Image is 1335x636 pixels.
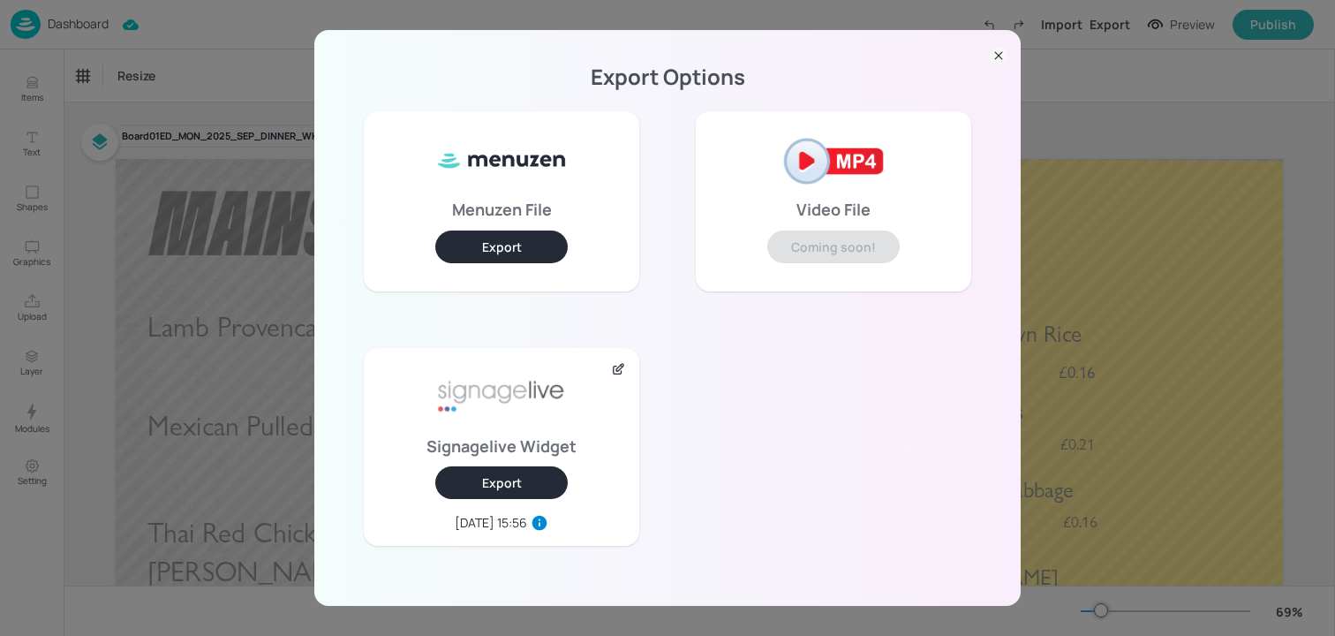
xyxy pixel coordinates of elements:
[796,203,871,216] p: Video File
[435,362,568,433] img: signage-live-aafa7296.png
[452,203,552,216] p: Menuzen File
[455,513,527,532] div: [DATE] 15:56
[336,71,999,83] p: Export Options
[426,440,577,452] p: Signagelive Widget
[531,514,548,532] svg: Last export widget in this device
[435,125,568,196] img: ml8WC8f0XxQ8HKVnnVUe7f5Gv1vbApsJzyFa2MjOoB8SUy3kBkfteYo5TIAmtfcjWXsj8oHYkuYqrJRUn+qckOrNdzmSzIzkA...
[435,231,568,263] button: Export
[767,125,900,196] img: mp4-2af2121e.png
[435,466,568,499] button: Export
